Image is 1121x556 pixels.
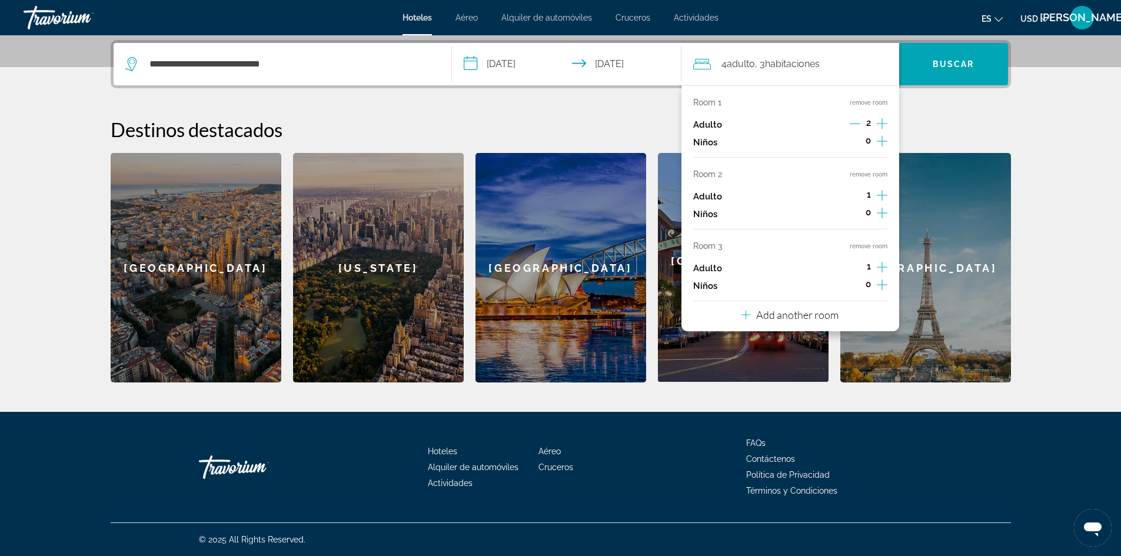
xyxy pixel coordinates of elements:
a: Cruceros [616,13,650,22]
button: Search [899,43,1008,85]
span: es [982,14,992,24]
h2: Destinos destacados [111,118,1011,141]
a: Términos y Condiciones [746,486,837,495]
button: Increment children [877,134,887,151]
p: Niños [693,281,717,291]
button: Increment adults [877,116,887,134]
button: Increment children [877,205,887,223]
button: Decrement children [849,207,860,221]
p: Room 1 [693,98,721,107]
span: 1 [867,190,871,199]
span: USD [1020,14,1038,24]
button: Add another room [741,301,839,325]
span: 0 [866,208,871,217]
a: Hoteles [428,447,457,456]
button: Change currency [1020,10,1049,27]
div: Search widget [114,43,1008,85]
a: Paris[GEOGRAPHIC_DATA] [840,153,1011,382]
span: habitaciones [765,58,820,69]
a: FAQs [746,438,766,448]
span: 1 [867,262,871,271]
button: Decrement adults [850,189,861,204]
a: New York[US_STATE] [293,153,464,382]
span: Adulto [727,58,755,69]
a: Actividades [674,13,718,22]
span: 0 [866,279,871,289]
div: [GEOGRAPHIC_DATA] [111,153,281,382]
p: Add another room [756,308,839,321]
span: 2 [866,118,871,128]
button: Change language [982,10,1003,27]
button: remove room [850,242,887,250]
button: Decrement children [849,279,860,293]
a: Alquiler de automóviles [501,13,592,22]
input: Search hotel destination [148,55,434,73]
a: Hoteles [403,13,432,22]
span: , 3 [755,56,820,72]
button: Increment adults [877,259,887,277]
p: Room 2 [693,169,722,179]
button: User Menu [1067,5,1097,30]
a: Travorium [24,2,141,33]
span: Buscar [933,59,974,69]
a: Cruceros [538,462,573,472]
a: San Diego[GEOGRAPHIC_DATA][PERSON_NAME] [658,153,829,382]
span: 4 [721,56,755,72]
button: Decrement children [849,135,860,149]
a: Sydney[GEOGRAPHIC_DATA] [475,153,646,382]
a: Aéreo [455,13,478,22]
a: Contáctenos [746,454,795,464]
button: remove room [850,99,887,106]
button: Select check in and out date [452,43,681,85]
span: 0 [866,136,871,145]
p: Adulto [693,264,722,274]
button: Decrement adults [850,261,861,275]
span: © 2025 All Rights Reserved. [199,535,305,544]
a: Barcelona[GEOGRAPHIC_DATA] [111,153,281,382]
button: Increment adults [877,188,887,205]
p: Adulto [693,192,722,202]
button: Increment children [877,277,887,295]
button: Decrement adults [850,118,860,132]
div: [US_STATE] [293,153,464,382]
a: Política de Privacidad [746,470,830,480]
a: Aéreo [538,447,561,456]
div: [GEOGRAPHIC_DATA] [475,153,646,382]
button: Travelers: 4 adults, 0 children [681,43,899,85]
a: Actividades [428,478,473,488]
p: Room 3 [693,241,723,251]
p: Niños [693,138,717,148]
button: remove room [850,171,887,178]
div: [GEOGRAPHIC_DATA][PERSON_NAME] [658,153,829,382]
a: Go Home [199,450,317,485]
div: [GEOGRAPHIC_DATA] [840,153,1011,382]
iframe: Botón para iniciar la ventana de mensajería [1074,509,1112,547]
a: Alquiler de automóviles [428,462,518,472]
p: Adulto [693,120,722,130]
p: Niños [693,209,717,219]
